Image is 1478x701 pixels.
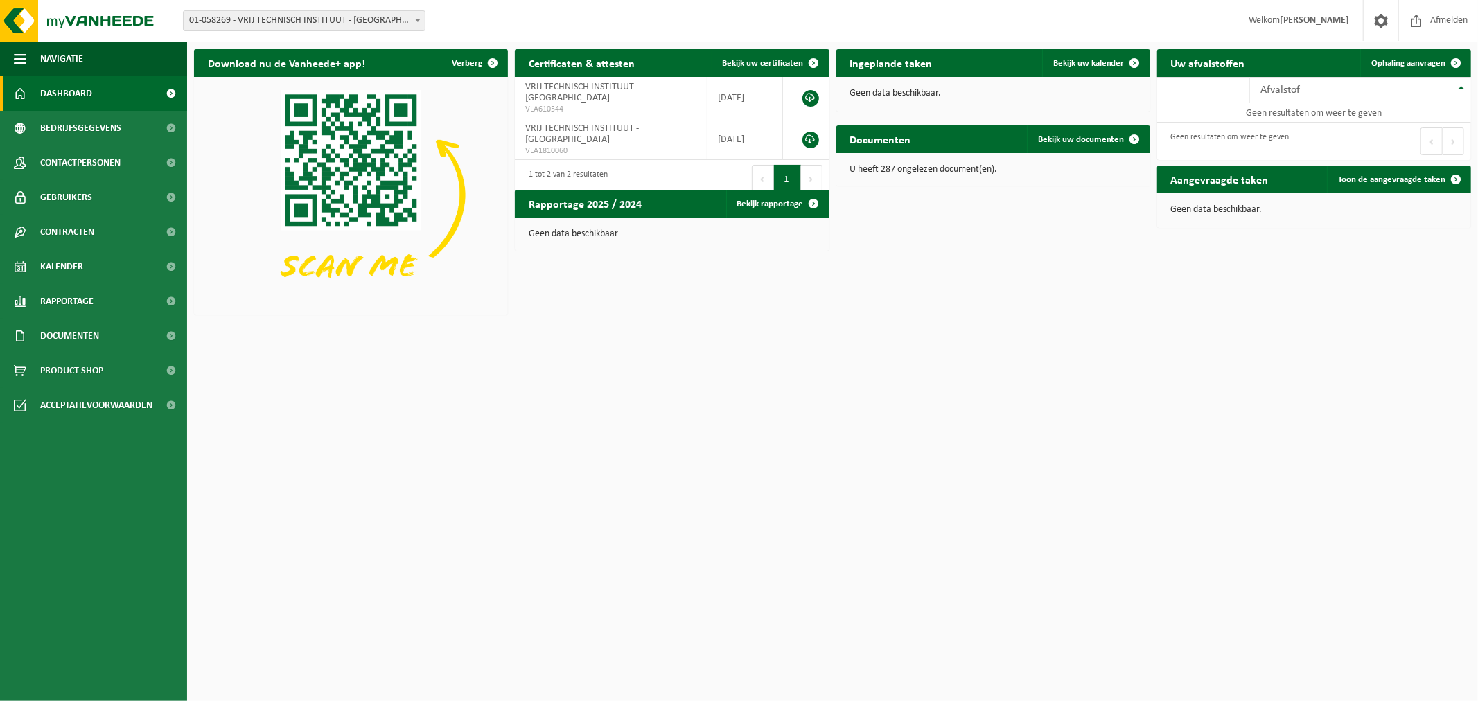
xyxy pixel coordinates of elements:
span: Contactpersonen [40,145,121,180]
button: 1 [774,165,801,193]
span: Bekijk uw certificaten [723,59,804,68]
span: Toon de aangevraagde taken [1338,175,1445,184]
span: Contracten [40,215,94,249]
div: 1 tot 2 van 2 resultaten [522,163,608,194]
a: Bekijk uw certificaten [712,49,828,77]
span: Rapportage [40,284,94,319]
span: VRIJ TECHNISCH INSTITUUT - [GEOGRAPHIC_DATA] [525,82,639,103]
td: [DATE] [707,77,783,118]
p: Geen data beschikbaar. [1171,205,1457,215]
span: Dashboard [40,76,92,111]
p: Geen data beschikbaar [529,229,815,239]
span: Acceptatievoorwaarden [40,388,152,423]
span: Afvalstof [1260,85,1300,96]
button: Next [1443,127,1464,155]
h2: Certificaten & attesten [515,49,649,76]
a: Bekijk uw documenten [1027,125,1149,153]
button: Previous [1420,127,1443,155]
a: Bekijk rapportage [726,190,828,218]
span: Gebruikers [40,180,92,215]
span: VRIJ TECHNISCH INSTITUUT - [GEOGRAPHIC_DATA] [525,123,639,145]
h2: Ingeplande taken [836,49,947,76]
td: Geen resultaten om weer te geven [1157,103,1471,123]
span: Kalender [40,249,83,284]
td: [DATE] [707,118,783,160]
p: U heeft 287 ongelezen document(en). [850,165,1136,175]
span: Product Shop [40,353,103,388]
a: Ophaling aanvragen [1360,49,1470,77]
span: VLA1810060 [525,145,696,157]
a: Bekijk uw kalender [1042,49,1149,77]
span: Documenten [40,319,99,353]
span: Bedrijfsgegevens [40,111,121,145]
span: Bekijk uw kalender [1053,59,1125,68]
img: Download de VHEPlus App [194,77,508,312]
h2: Rapportage 2025 / 2024 [515,190,656,217]
h2: Documenten [836,125,925,152]
button: Verberg [441,49,507,77]
span: VLA610544 [525,104,696,115]
span: Navigatie [40,42,83,76]
span: Ophaling aanvragen [1371,59,1445,68]
button: Previous [752,165,774,193]
span: Verberg [452,59,482,68]
h2: Download nu de Vanheede+ app! [194,49,379,76]
h2: Uw afvalstoffen [1157,49,1259,76]
h2: Aangevraagde taken [1157,166,1283,193]
span: 01-058269 - VRIJ TECHNISCH INSTITUUT - BRUGGE [184,11,425,30]
button: Next [801,165,822,193]
span: Bekijk uw documenten [1038,135,1125,144]
a: Toon de aangevraagde taken [1327,166,1470,193]
p: Geen data beschikbaar. [850,89,1136,98]
div: Geen resultaten om weer te geven [1164,126,1290,157]
strong: [PERSON_NAME] [1280,15,1349,26]
span: 01-058269 - VRIJ TECHNISCH INSTITUUT - BRUGGE [183,10,425,31]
